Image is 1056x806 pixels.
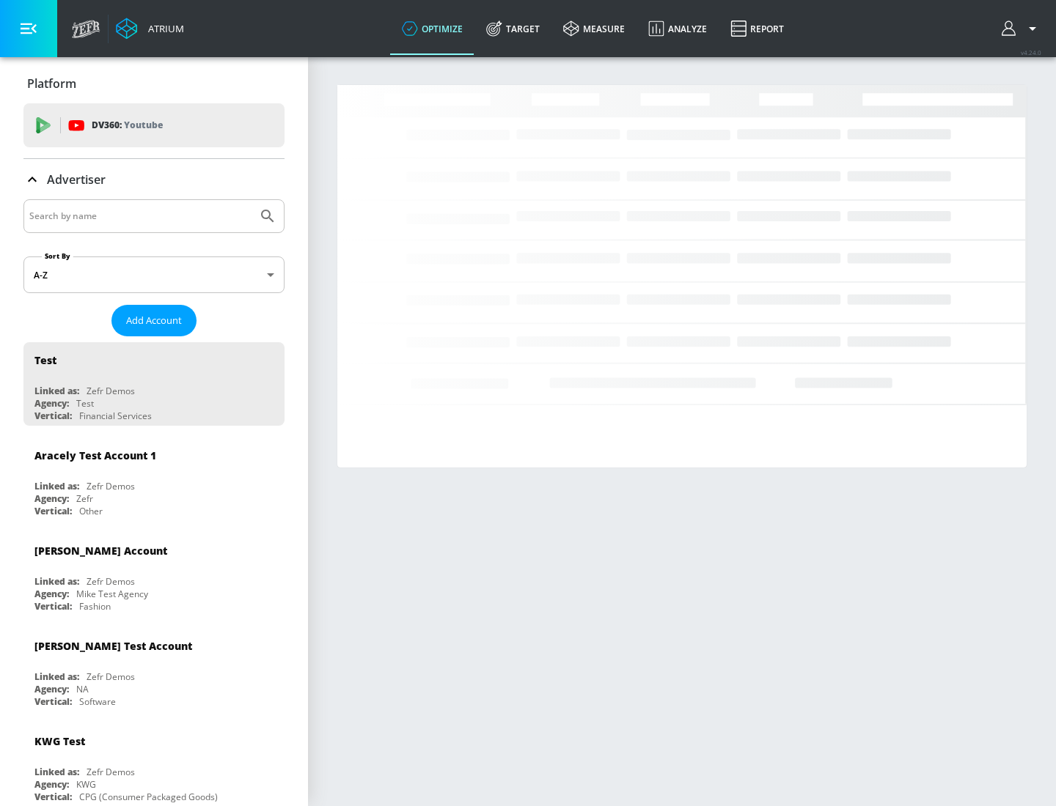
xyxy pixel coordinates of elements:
[637,2,719,55] a: Analyze
[79,505,103,517] div: Other
[79,791,218,803] div: CPG (Consumer Packaged Goods)
[23,256,285,293] div: A-Z
[34,448,156,462] div: Aracely Test Account 1
[92,117,163,133] p: DV360:
[390,2,474,55] a: optimize
[76,397,94,410] div: Test
[23,159,285,200] div: Advertiser
[87,385,135,397] div: Zefr Demos
[87,670,135,683] div: Zefr Demos
[34,492,69,505] div: Agency:
[34,639,192,653] div: [PERSON_NAME] Test Account
[551,2,637,55] a: measure
[23,342,285,426] div: TestLinked as:Zefr DemosAgency:TestVertical:Financial Services
[87,766,135,778] div: Zefr Demos
[76,492,93,505] div: Zefr
[34,778,69,791] div: Agency:
[23,628,285,711] div: [PERSON_NAME] Test AccountLinked as:Zefr DemosAgency:NAVertical:Software
[87,575,135,588] div: Zefr Demos
[23,533,285,616] div: [PERSON_NAME] AccountLinked as:Zefr DemosAgency:Mike Test AgencyVertical:Fashion
[34,670,79,683] div: Linked as:
[34,695,72,708] div: Vertical:
[126,312,182,329] span: Add Account
[142,22,184,35] div: Atrium
[34,397,69,410] div: Agency:
[124,117,163,133] p: Youtube
[87,480,135,492] div: Zefr Demos
[23,63,285,104] div: Platform
[23,103,285,147] div: DV360: Youtube
[23,437,285,521] div: Aracely Test Account 1Linked as:Zefr DemosAgency:ZefrVertical:Other
[116,18,184,40] a: Atrium
[34,544,167,558] div: [PERSON_NAME] Account
[34,505,72,517] div: Vertical:
[29,207,252,226] input: Search by name
[34,385,79,397] div: Linked as:
[34,353,56,367] div: Test
[34,766,79,778] div: Linked as:
[34,791,72,803] div: Vertical:
[34,734,85,748] div: KWG Test
[719,2,796,55] a: Report
[79,695,116,708] div: Software
[34,600,72,613] div: Vertical:
[34,480,79,492] div: Linked as:
[76,588,148,600] div: Mike Test Agency
[47,171,106,188] p: Advertiser
[34,683,69,695] div: Agency:
[34,410,72,422] div: Vertical:
[79,600,111,613] div: Fashion
[474,2,551,55] a: Target
[42,251,73,261] label: Sort By
[34,588,69,600] div: Agency:
[34,575,79,588] div: Linked as:
[27,75,76,92] p: Platform
[79,410,152,422] div: Financial Services
[1021,48,1041,56] span: v 4.24.0
[76,778,96,791] div: KWG
[76,683,89,695] div: NA
[111,305,197,336] button: Add Account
